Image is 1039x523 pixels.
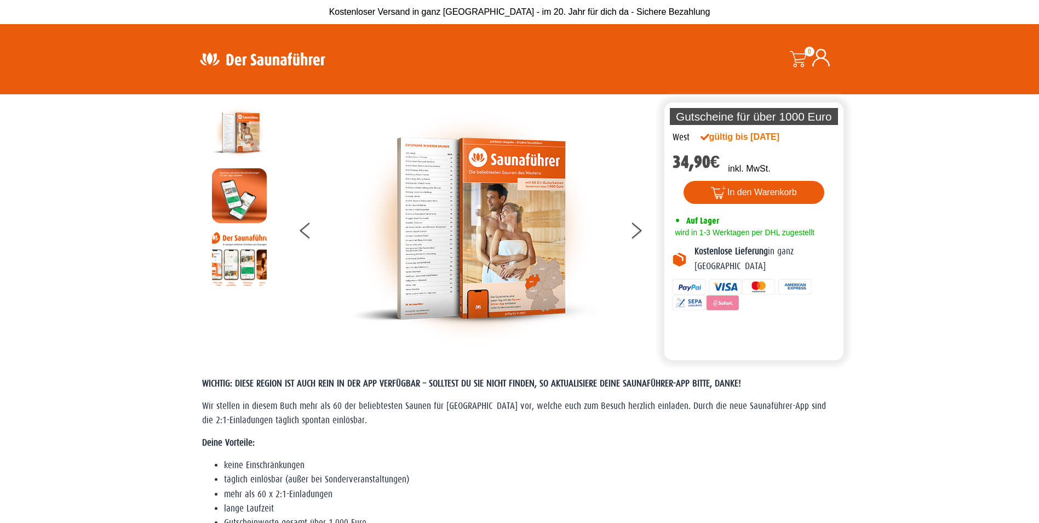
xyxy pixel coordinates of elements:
[224,502,837,516] li: lange Laufzeit
[710,152,720,172] span: €
[701,130,803,144] div: gültig bis [DATE]
[673,228,814,237] span: wird in 1-3 Werktagen per DHL zugestellt
[686,215,719,226] span: Auf Lager
[202,378,741,389] span: WICHTIG: DIESE REGION IST AUCH REIN IN DER APP VERFÜGBAR – SOLLTEST DU SIE NICHT FINDEN, SO AKTUA...
[202,401,826,425] span: Wir stellen in diesem Buch mehr als 60 der beliebtesten Saunen für [GEOGRAPHIC_DATA] vor, welche ...
[202,437,255,448] strong: Deine Vorteile:
[673,130,690,145] div: West
[673,152,720,172] bdi: 34,90
[694,245,836,274] p: in ganz [GEOGRAPHIC_DATA]
[670,108,839,125] p: Gutscheine für über 1000 Euro
[212,231,267,286] img: Anleitung7tn
[805,47,814,56] span: 0
[212,105,267,160] img: der-saunafuehrer-2025-west
[224,487,837,502] li: mehr als 60 x 2:1-Einladungen
[224,458,837,473] li: keine Einschränkungen
[684,181,824,204] button: In den Warenkorb
[329,7,710,16] span: Kostenloser Versand in ganz [GEOGRAPHIC_DATA] - im 20. Jahr für dich da - Sichere Bezahlung
[728,162,770,175] p: inkl. MwSt.
[351,105,598,352] img: der-saunafuehrer-2025-west
[212,168,267,223] img: MOCKUP-iPhone_regional
[224,473,837,487] li: täglich einlösbar (außer bei Sonderveranstaltungen)
[694,246,768,257] b: Kostenlose Lieferung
